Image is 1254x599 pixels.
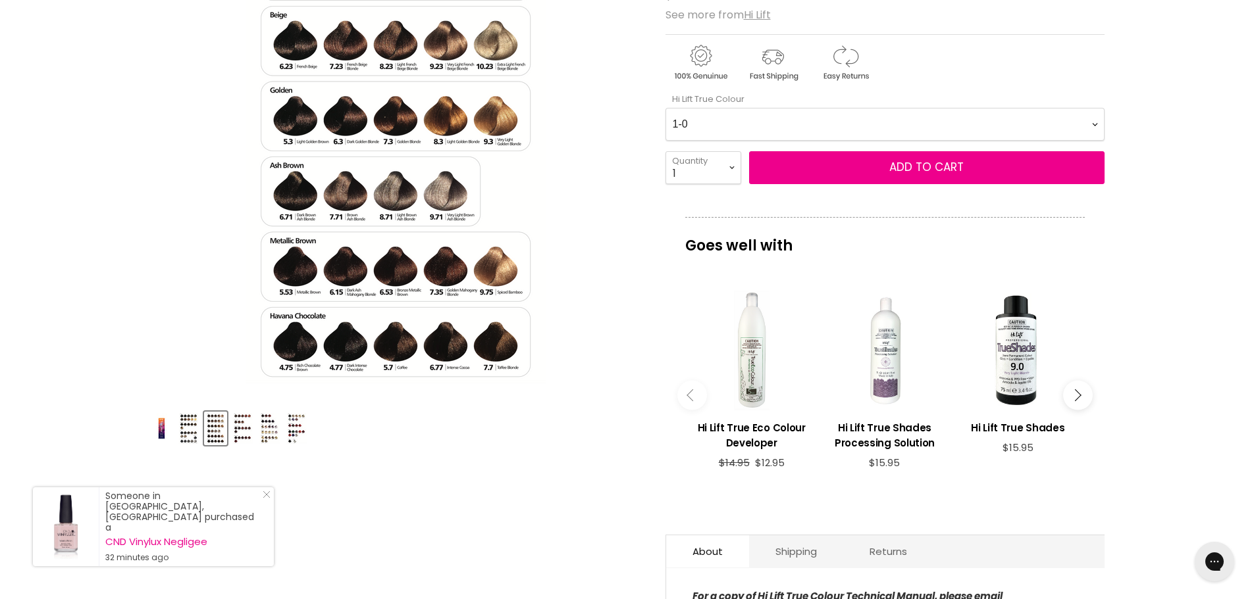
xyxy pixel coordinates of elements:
img: genuine.gif [666,43,735,83]
span: Add to cart [889,159,964,175]
a: CND Vinylux Negligee [105,537,261,547]
a: Returns [843,535,933,567]
span: $15.95 [869,456,900,469]
small: 32 minutes ago [105,552,261,563]
button: Hi Lift True Colour [258,412,281,445]
span: $15.95 [1003,441,1033,454]
a: Shipping [749,535,843,567]
span: See more from [666,7,771,22]
button: Hi Lift True Colour [285,412,308,445]
button: Hi Lift True Colour [204,412,227,445]
label: Hi Lift True Colour [666,93,745,105]
div: Someone in [GEOGRAPHIC_DATA], [GEOGRAPHIC_DATA] purchased a [105,491,261,563]
button: Add to cart [749,151,1105,184]
img: shipping.gif [738,43,808,83]
div: Product thumbnails [148,408,644,445]
img: Hi Lift True Colour [151,413,172,444]
iframe: Gorgias live chat messenger [1188,537,1241,586]
a: View product:Hi Lift True Eco Colour Developer [692,410,812,457]
select: Quantity [666,151,741,184]
img: Hi Lift True Colour [286,413,307,444]
svg: Close Icon [263,491,271,498]
img: returns.gif [810,43,880,83]
h3: Hi Lift True Eco Colour Developer [692,420,812,450]
img: Hi Lift True Colour [178,413,199,444]
a: View product:Hi Lift True Shades [958,410,1078,442]
span: $12.95 [755,456,785,469]
img: Hi Lift True Colour [205,413,226,444]
a: Hi Lift [744,7,771,22]
a: Visit product page [33,487,99,566]
a: Close Notification [257,491,271,504]
p: Goes well with [685,217,1085,260]
img: Hi Lift True Colour [259,413,280,444]
button: Hi Lift True Colour [150,412,173,445]
span: $14.95 [719,456,750,469]
button: Hi Lift True Colour [177,412,200,445]
img: Hi Lift True Colour [232,413,253,444]
h3: Hi Lift True Shades [958,420,1078,435]
a: View product:Hi Lift True Shades Processing Solution [825,410,945,457]
button: Hi Lift True Colour [231,412,254,445]
a: About [666,535,749,567]
h3: Hi Lift True Shades Processing Solution [825,420,945,450]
